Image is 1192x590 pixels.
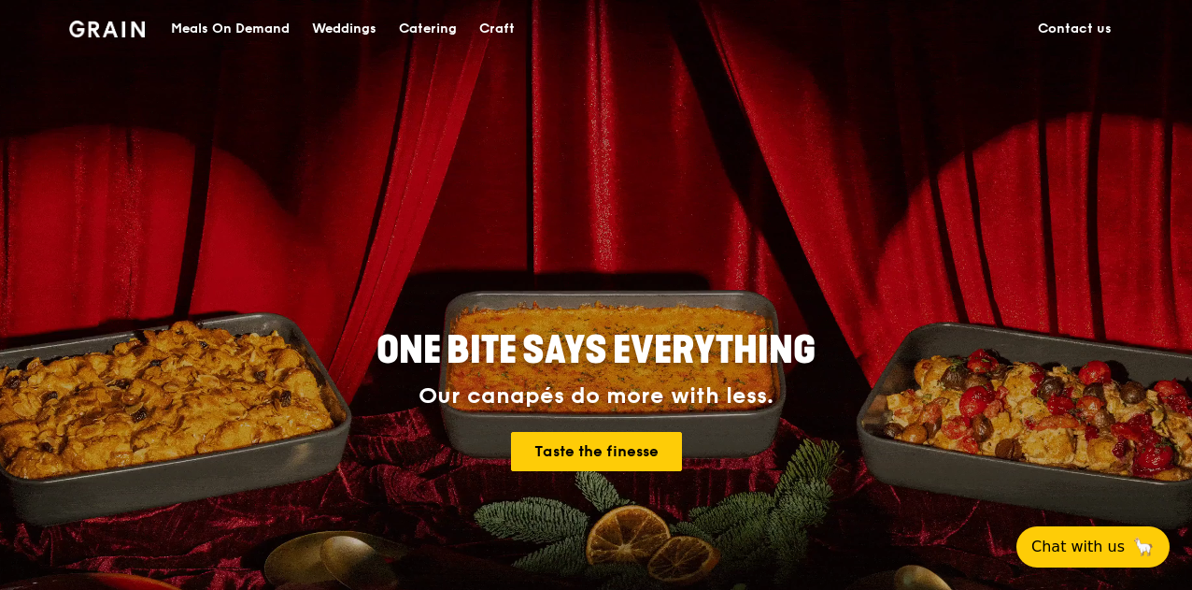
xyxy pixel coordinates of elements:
a: Contact us [1027,1,1123,57]
img: Grain [69,21,145,37]
a: Taste the finesse [511,432,682,471]
div: Meals On Demand [171,1,290,57]
div: Our canapés do more with less. [260,383,932,410]
div: Catering [399,1,457,57]
div: Craft [479,1,515,57]
a: Catering [388,1,468,57]
button: Chat with us🦙 [1016,526,1170,568]
span: ONE BITE SAYS EVERYTHING [376,328,816,373]
span: 🦙 [1132,536,1155,558]
a: Weddings [301,1,388,57]
div: Weddings [312,1,376,57]
span: Chat with us [1031,536,1125,558]
a: Craft [468,1,526,57]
